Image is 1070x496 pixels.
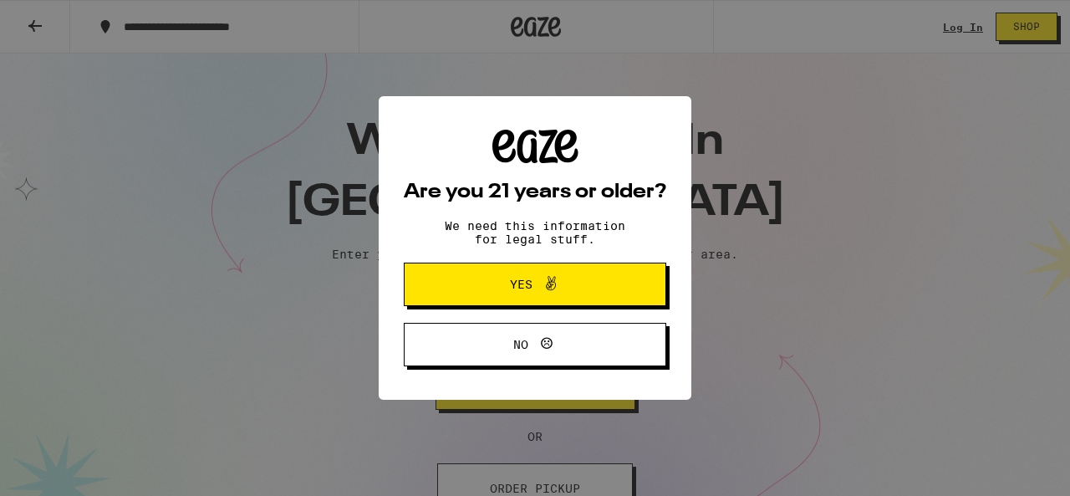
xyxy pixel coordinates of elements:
[404,323,666,366] button: No
[10,12,120,25] span: Hi. Need any help?
[404,182,666,202] h2: Are you 21 years or older?
[431,219,639,246] p: We need this information for legal stuff.
[404,263,666,306] button: Yes
[510,279,532,290] span: Yes
[513,339,528,350] span: No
